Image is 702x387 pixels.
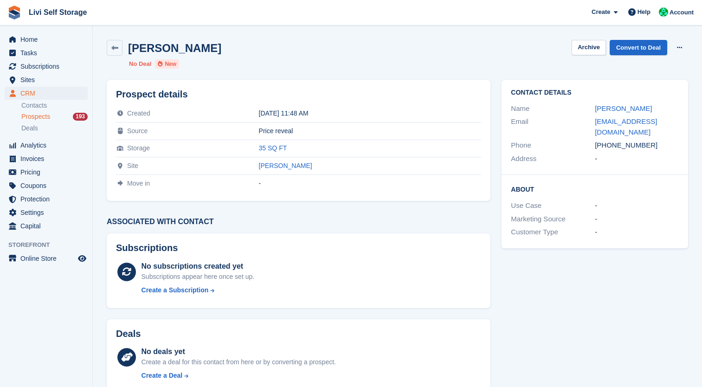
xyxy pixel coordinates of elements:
img: stora-icon-8386f47178a22dfd0bd8f6a31ec36ba5ce8667c1dd55bd0f319d3a0aa187defe.svg [7,6,21,19]
a: menu [5,166,88,179]
span: Storage [127,144,150,152]
h3: Associated with contact [107,218,490,226]
span: Create [592,7,610,17]
a: 35 SQ FT [259,144,287,152]
div: - [595,227,679,238]
div: [DATE] 11:48 AM [259,110,482,117]
span: Pricing [20,166,76,179]
span: Capital [20,219,76,232]
span: Online Store [20,252,76,265]
span: Created [127,110,150,117]
a: menu [5,152,88,165]
h2: Subscriptions [116,243,481,253]
span: Account [670,8,694,17]
a: Create a Subscription [142,285,255,295]
span: Coupons [20,179,76,192]
div: - [595,214,679,225]
a: menu [5,73,88,86]
a: Deals [21,123,88,133]
div: No deals yet [142,346,336,357]
button: Archive [572,40,606,55]
div: Create a Deal [142,371,183,381]
span: CRM [20,87,76,100]
a: menu [5,87,88,100]
a: Convert to Deal [610,40,667,55]
div: No subscriptions created yet [142,261,255,272]
div: 193 [73,113,88,121]
h2: Prospect details [116,89,481,100]
span: Home [20,33,76,46]
div: Use Case [511,200,595,211]
span: Deals [21,124,38,133]
a: menu [5,60,88,73]
span: Move in [127,180,150,187]
a: menu [5,206,88,219]
span: Settings [20,206,76,219]
a: menu [5,179,88,192]
span: Subscriptions [20,60,76,73]
a: [PERSON_NAME] [595,104,652,112]
a: menu [5,252,88,265]
a: [EMAIL_ADDRESS][DOMAIN_NAME] [595,117,657,136]
div: Subscriptions appear here once set up. [142,272,255,282]
span: Analytics [20,139,76,152]
h2: [PERSON_NAME] [128,42,221,54]
div: Name [511,103,595,114]
div: Address [511,154,595,164]
a: [PERSON_NAME] [259,162,312,169]
div: [PHONE_NUMBER] [595,140,679,151]
div: Email [511,116,595,137]
h2: Contact Details [511,89,679,97]
div: - [259,180,482,187]
img: Joe Robertson [659,7,668,17]
span: Site [127,162,138,169]
li: New [155,59,179,69]
div: Customer Type [511,227,595,238]
a: Preview store [77,253,88,264]
a: Create a Deal [142,371,336,381]
li: No Deal [129,59,151,69]
div: Phone [511,140,595,151]
span: Tasks [20,46,76,59]
a: Livi Self Storage [25,5,90,20]
span: Invoices [20,152,76,165]
span: Sites [20,73,76,86]
div: Price reveal [259,127,482,135]
span: Storefront [8,240,92,250]
h2: Deals [116,329,141,339]
div: Create a deal for this contact from here or by converting a prospect. [142,357,336,367]
a: menu [5,139,88,152]
span: Source [127,127,148,135]
h2: About [511,184,679,193]
div: Create a Subscription [142,285,209,295]
span: Help [638,7,650,17]
a: menu [5,193,88,206]
div: Marketing Source [511,214,595,225]
a: menu [5,33,88,46]
div: - [595,154,679,164]
span: Protection [20,193,76,206]
a: Prospects 193 [21,112,88,122]
a: menu [5,219,88,232]
a: Contacts [21,101,88,110]
a: menu [5,46,88,59]
div: - [595,200,679,211]
span: Prospects [21,112,50,121]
